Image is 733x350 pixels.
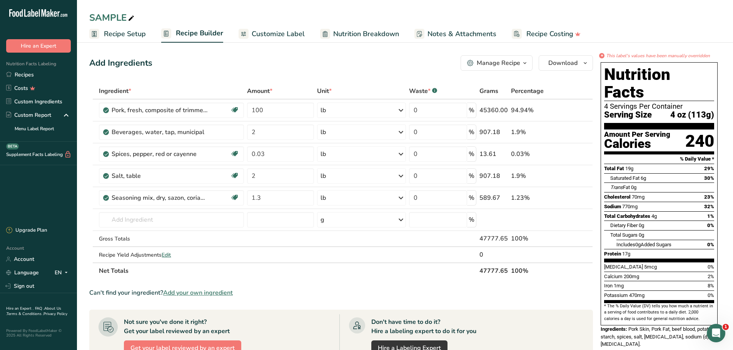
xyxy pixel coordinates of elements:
iframe: Intercom live chat [707,324,725,342]
h1: Nutrition Facts [604,66,714,101]
span: Ingredients: [601,326,627,332]
div: Don't have time to do it? Hire a labeling expert to do it for you [371,317,476,336]
span: 0% [707,222,714,228]
a: Nutrition Breakdown [320,25,399,43]
span: Nutrition Breakdown [333,29,399,39]
div: Spices, pepper, red or cayenne [112,149,208,159]
div: Upgrade Plan [6,227,47,234]
div: Custom Report [6,111,51,119]
span: Percentage [511,86,544,96]
div: Beverages, water, tap, municipal [112,128,208,137]
div: Recipe Yield Adjustments [99,251,244,259]
div: 589.67 [479,193,508,202]
a: Customize Label [239,25,305,43]
div: 240 [685,131,714,151]
button: Hire an Expert [6,39,71,53]
a: Terms & Conditions . [7,311,43,317]
span: Total Sugars [610,232,638,238]
div: Powered By FoodLabelMaker © 2025 All Rights Reserved [6,328,71,338]
div: Seasoning mix, dry, sazon, coriander & annatto [112,193,208,202]
section: % Daily Value * [604,154,714,164]
a: Language [6,266,39,279]
span: 32% [704,204,714,209]
div: 0 [479,250,508,259]
div: BETA [6,143,19,149]
span: Saturated Fat [610,175,639,181]
span: 1mg [614,283,624,289]
div: Add Ingredients [89,57,152,70]
div: Gross Totals [99,235,244,243]
div: lb [321,128,326,137]
div: 13.61 [479,149,508,159]
span: Includes Added Sugars [616,242,671,247]
span: 0g [639,232,644,238]
div: 94.94% [511,106,556,115]
span: 5mcg [644,264,657,270]
span: 0g [631,184,636,190]
span: 4g [651,213,657,219]
span: Serving Size [604,110,652,120]
span: Total Fat [604,166,624,171]
i: Trans [610,184,623,190]
button: Manage Recipe [461,55,533,71]
span: 29% [704,166,714,171]
span: Customize Label [252,29,305,39]
span: 1 [723,324,729,330]
span: 4 oz (113g) [670,110,714,120]
div: 100% [511,234,556,243]
a: Privacy Policy [43,311,67,317]
span: 23% [704,194,714,200]
a: Hire an Expert . [6,306,33,311]
a: About Us . [6,306,61,317]
span: Iron [604,283,613,289]
a: FAQ . [35,306,44,311]
section: * The % Daily Value (DV) tells you how much a nutrient in a serving of food contributes to a dail... [604,303,714,322]
span: Ingredient [99,86,131,96]
span: 30% [704,175,714,181]
div: Salt, table [112,171,208,181]
span: Dietary Fiber [610,222,638,228]
span: Grams [479,86,498,96]
div: 1.9% [511,128,556,137]
div: 907.18 [479,171,508,181]
i: This label's values have been manually overridden [606,52,710,59]
div: Waste [409,86,437,96]
div: lb [321,149,326,159]
span: Calcium [604,274,623,279]
div: Calories [604,138,670,149]
th: 100% [509,262,558,279]
span: Download [548,58,578,68]
span: 0g [639,222,644,228]
div: lb [321,193,326,202]
span: [MEDICAL_DATA] [604,264,643,270]
div: Pork, fresh, composite of trimmed retail cuts (loin and [MEDICAL_DATA]), separable lean and fat, raw [112,106,208,115]
div: Can't find your ingredient? [89,288,593,297]
span: 770mg [622,204,638,209]
span: 70mg [632,194,645,200]
span: 0% [708,292,714,298]
span: 2% [708,274,714,279]
div: lb [321,171,326,181]
span: Recipe Setup [104,29,146,39]
div: 45360.00 [479,106,508,115]
div: Not sure you've done it right? Get your label reviewed by an expert [124,317,230,336]
div: 4 Servings Per Container [604,103,714,110]
div: lb [321,106,326,115]
a: Notes & Attachments [414,25,496,43]
span: 200mg [624,274,639,279]
span: Potassium [604,292,628,298]
button: Download [539,55,593,71]
div: g [321,215,324,224]
input: Add Ingredient [99,212,244,227]
div: 0.03% [511,149,556,159]
span: Notes & Attachments [427,29,496,39]
span: 6g [641,175,646,181]
span: Pork Skin, Pork Fat, beef blood, potato starch, spices, salt, [MEDICAL_DATA], sodium (d) [MEDICAL... [601,326,711,347]
span: Fat [610,184,630,190]
span: Sodium [604,204,621,209]
div: EN [55,268,71,277]
span: 8% [708,283,714,289]
span: 19g [625,166,633,171]
span: Unit [317,86,332,96]
div: 1.9% [511,171,556,181]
